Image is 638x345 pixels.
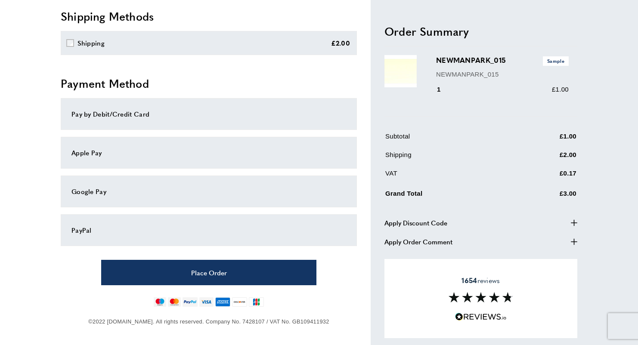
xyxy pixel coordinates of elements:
[552,86,569,93] span: £1.00
[71,148,346,158] div: Apple Pay
[384,236,452,246] span: Apply Order Comment
[168,297,180,307] img: mastercard
[436,69,569,79] p: NEWMANPARK_015
[385,131,516,148] td: Subtotal
[455,313,507,321] img: Reviews.io 5 stars
[449,292,513,302] img: Reviews section
[517,150,576,166] td: £2.00
[61,76,357,91] h2: Payment Method
[385,168,516,185] td: VAT
[154,297,166,307] img: maestro
[385,150,516,166] td: Shipping
[199,297,214,307] img: visa
[71,225,346,235] div: PayPal
[249,297,264,307] img: jcb
[384,23,577,39] h2: Order Summary
[517,168,576,185] td: £0.17
[517,187,576,205] td: £3.00
[331,38,350,48] div: £2.00
[384,217,447,228] span: Apply Discount Code
[61,9,357,24] h2: Shipping Methods
[461,276,500,285] span: reviews
[543,56,569,65] span: Sample
[71,109,346,119] div: Pay by Debit/Credit Card
[71,186,346,197] div: Google Pay
[385,187,516,205] td: Grand Total
[517,131,576,148] td: £1.00
[436,84,453,95] div: 1
[215,297,230,307] img: american-express
[101,260,316,285] button: Place Order
[183,297,198,307] img: paypal
[77,38,105,48] div: Shipping
[88,318,329,325] span: ©2022 [DOMAIN_NAME]. All rights reserved. Company No. 7428107 / VAT No. GB109411932
[436,55,569,65] h3: NEWMANPARK_015
[384,55,417,87] img: NEWMANPARK_015
[232,297,247,307] img: discover
[461,275,477,285] strong: 1654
